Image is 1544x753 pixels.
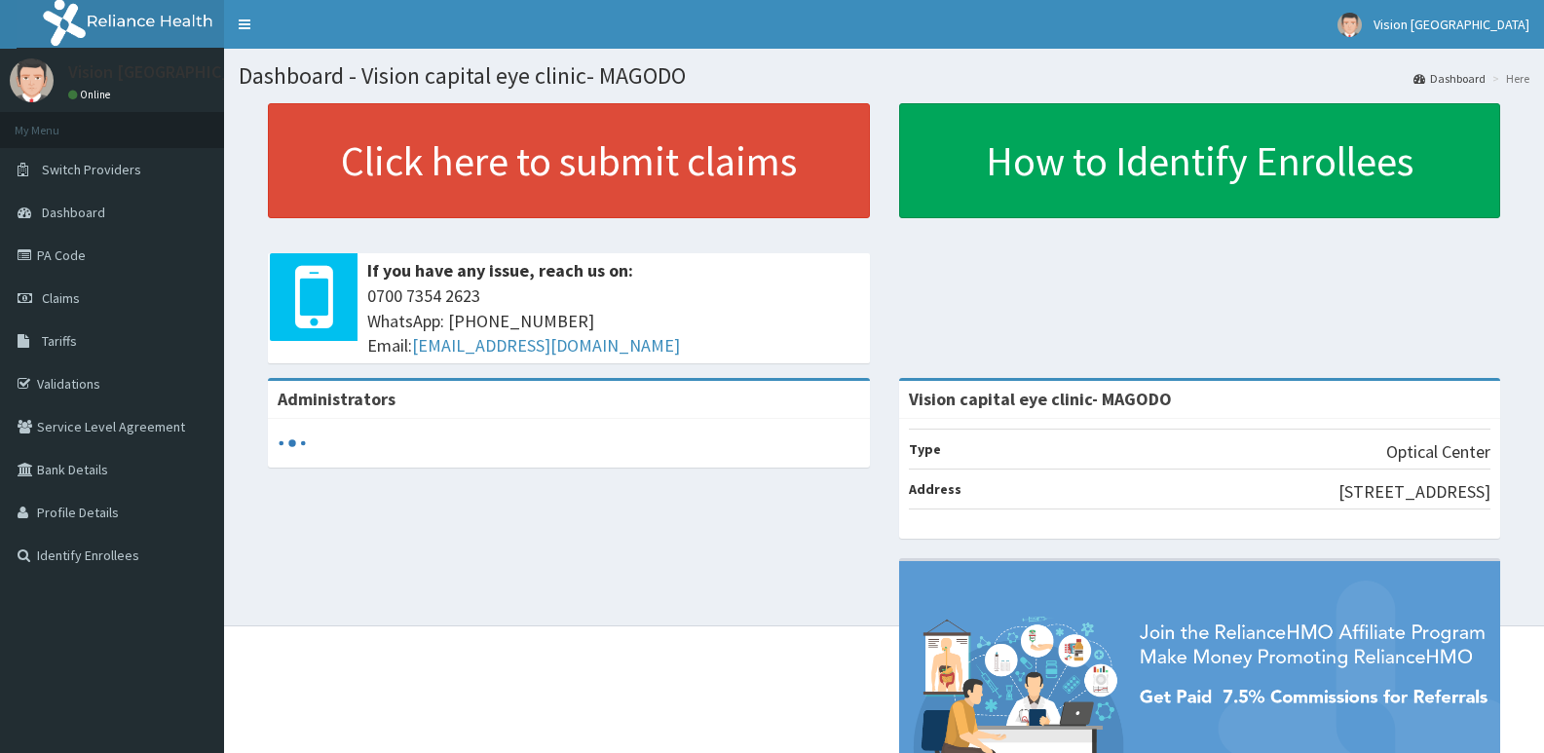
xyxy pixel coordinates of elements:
[239,63,1529,89] h1: Dashboard - Vision capital eye clinic- MAGODO
[68,63,278,81] p: Vision [GEOGRAPHIC_DATA]
[42,161,141,178] span: Switch Providers
[42,289,80,307] span: Claims
[412,334,680,357] a: [EMAIL_ADDRESS][DOMAIN_NAME]
[278,388,395,410] b: Administrators
[42,332,77,350] span: Tariffs
[1338,479,1490,505] p: [STREET_ADDRESS]
[42,204,105,221] span: Dashboard
[278,429,307,458] svg: audio-loading
[367,259,633,282] b: If you have any issue, reach us on:
[909,440,941,458] b: Type
[268,103,870,218] a: Click here to submit claims
[1374,16,1529,33] span: Vision [GEOGRAPHIC_DATA]
[1413,70,1486,87] a: Dashboard
[367,283,860,358] span: 0700 7354 2623 WhatsApp: [PHONE_NUMBER] Email:
[10,58,54,102] img: User Image
[899,103,1501,218] a: How to Identify Enrollees
[909,388,1172,410] strong: Vision capital eye clinic- MAGODO
[68,88,115,101] a: Online
[1337,13,1362,37] img: User Image
[1386,439,1490,465] p: Optical Center
[909,480,961,498] b: Address
[1488,70,1529,87] li: Here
